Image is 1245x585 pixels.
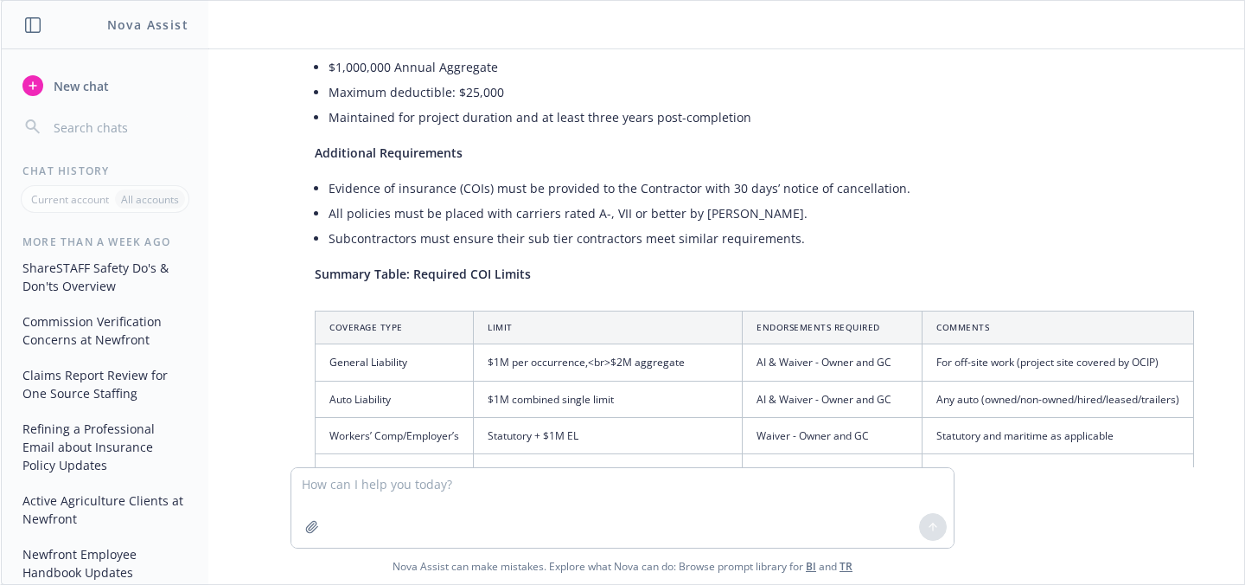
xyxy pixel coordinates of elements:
td: Professional Liability [316,453,474,490]
td: AI & Waiver - Owner and GC [743,381,923,417]
td: Usually none; check agreement [743,453,923,490]
td: $1M per occurrence, <br> $2M aggregate [474,344,743,381]
button: Commission Verification Concerns at Newfront [16,307,195,354]
th: Comments [923,312,1194,344]
th: Endorsements Required [743,312,923,344]
li: Subcontractors must ensure their sub tier contractors meet similar requirements. [329,226,1194,251]
td: Auto Liability [316,381,474,417]
button: New chat [16,70,195,101]
li: All policies must be placed with carriers rated A-, VII or better by [PERSON_NAME]. [329,201,1194,226]
td: For off-site work (project site covered by OCIP) [923,344,1194,381]
td: General Liability [316,344,474,381]
span: Nova Assist can make mistakes. Explore what Nova can do: Browse prompt library for and [393,549,852,584]
button: Active Agriculture Clients at Newfront [16,486,195,533]
li: $1,000,000 Annual Aggregate [329,55,1194,80]
span: Summary Table: Required COI Limits [315,266,531,282]
span: New chat [50,77,109,95]
div: More than a week ago [2,234,208,248]
button: ShareSTAFF Safety Do's & Don'ts Overview [16,254,195,300]
td: $1M per claim/$1M agg, <br> $25K max deductible [474,453,743,490]
li: Maintained for project duration and at least three years post-completion [329,105,1194,130]
input: Search chats [50,115,188,139]
td: $1M combined single limit [474,381,743,417]
a: TR [840,559,852,574]
button: Claims Report Review for One Source Staffing [16,361,195,408]
span: Additional Requirements [315,145,463,161]
a: BI [806,559,816,574]
p: All accounts [121,192,179,207]
td: Any auto (owned/non-owned/hired/leased/trailers) [923,381,1194,417]
li: Evidence of insurance (COIs) must be provided to the Contractor with 30 days’ notice of cancellat... [329,176,1194,201]
th: Coverage Type [316,312,474,344]
td: Waiver - Owner and GC [743,417,923,453]
li: Maximum deductible: $25,000 [329,80,1194,105]
h1: Nova Assist [107,16,188,34]
td: Workers’ Comp/Employer’s [316,417,474,453]
p: Current account [31,192,109,207]
td: Statutory + $1M EL [474,417,743,453]
button: Refining a Professional Email about Insurance Policy Updates [16,415,195,479]
td: Only for design/professional scope [923,453,1194,490]
td: AI & Waiver - Owner and GC [743,344,923,381]
td: Statutory and maritime as applicable [923,417,1194,453]
th: Limit [474,312,743,344]
div: Chat History [2,164,208,178]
